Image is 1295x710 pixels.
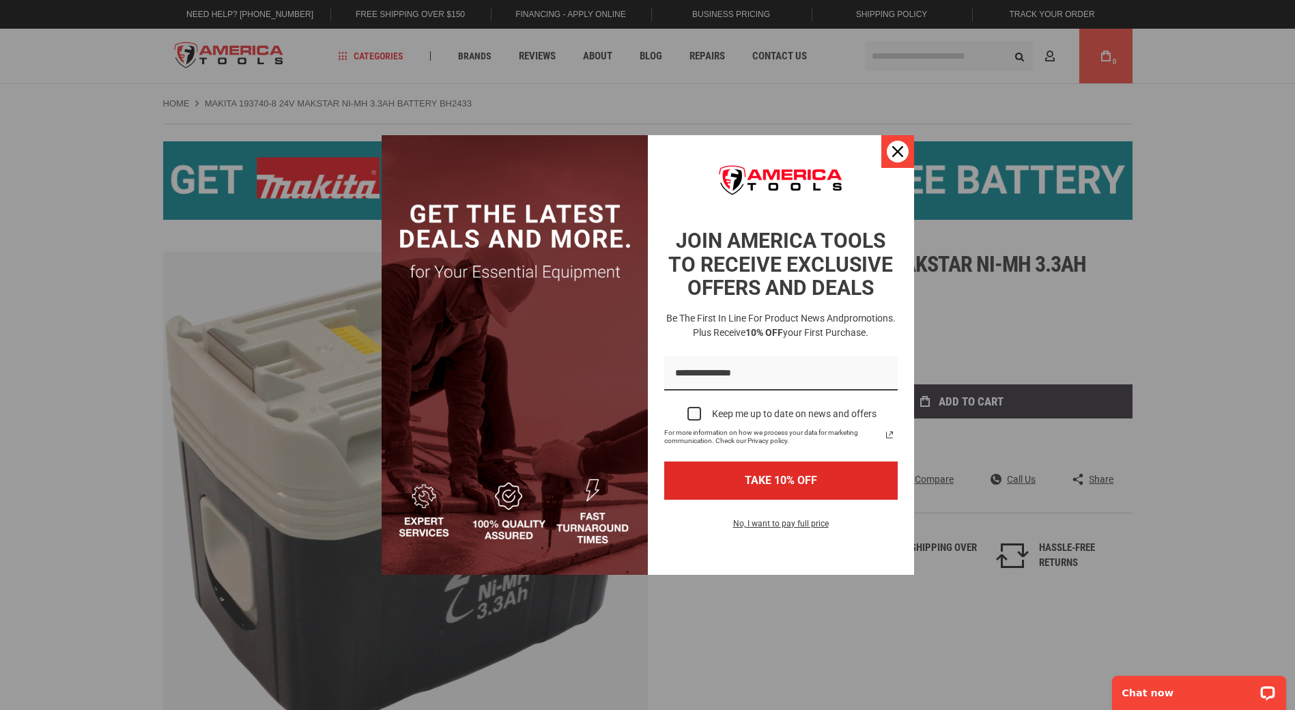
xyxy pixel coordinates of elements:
strong: 10% OFF [745,327,783,338]
div: Keep me up to date on news and offers [712,408,877,420]
iframe: LiveChat chat widget [1103,667,1295,710]
svg: link icon [881,427,898,443]
button: Close [881,135,914,168]
button: No, I want to pay full price [722,516,840,539]
button: TAKE 10% OFF [664,461,898,499]
a: Read our Privacy Policy [881,427,898,443]
input: Email field [664,356,898,391]
strong: JOIN AMERICA TOOLS TO RECEIVE EXCLUSIVE OFFERS AND DEALS [668,229,893,300]
svg: close icon [892,146,903,157]
h3: Be the first in line for product news and [661,311,900,340]
span: For more information on how we process your data for marketing communication. Check our Privacy p... [664,429,881,445]
span: promotions. Plus receive your first purchase. [693,313,896,338]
